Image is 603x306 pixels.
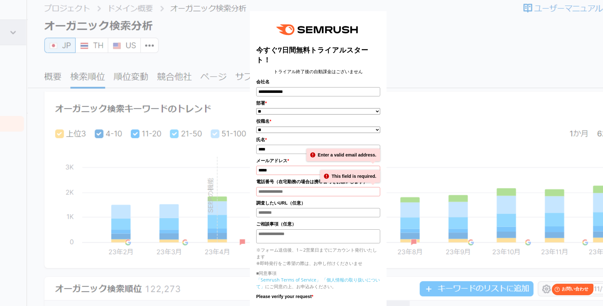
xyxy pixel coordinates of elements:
label: 電話番号（在宅勤務の場合は携帯番号をお願いします） [256,178,380,185]
a: 「個人情報の取り扱いについて」 [256,277,380,289]
div: This field is required. [320,170,380,183]
title: 今すぐ7日間無料トライアルスタート！ [256,45,380,65]
label: 調査したいURL（任意） [256,199,380,206]
div: Enter a valid email address. [306,149,380,161]
iframe: Help widget launcher [546,281,596,299]
img: e6a379fe-ca9f-484e-8561-e79cf3a04b3f.png [272,17,365,42]
label: 部署 [256,100,380,107]
label: Please verify your request [256,293,380,300]
a: 「Semrush Terms of Service」 [256,277,321,283]
label: ご相談事項（任意） [256,220,380,227]
label: 会社名 [256,78,380,85]
center: トライアル終了後の自動課金はございません [256,68,380,75]
label: 役職名 [256,118,380,125]
p: にご同意の上、お申込みください。 [256,276,380,290]
p: ■同意事項 [256,270,380,276]
label: 氏名 [256,136,380,143]
p: ※フォーム送信後、1～2営業日までにアカウント発行いたします ※即時発行をご希望の際は、お申し付けくださいませ [256,247,380,267]
label: メールアドレス [256,157,380,164]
